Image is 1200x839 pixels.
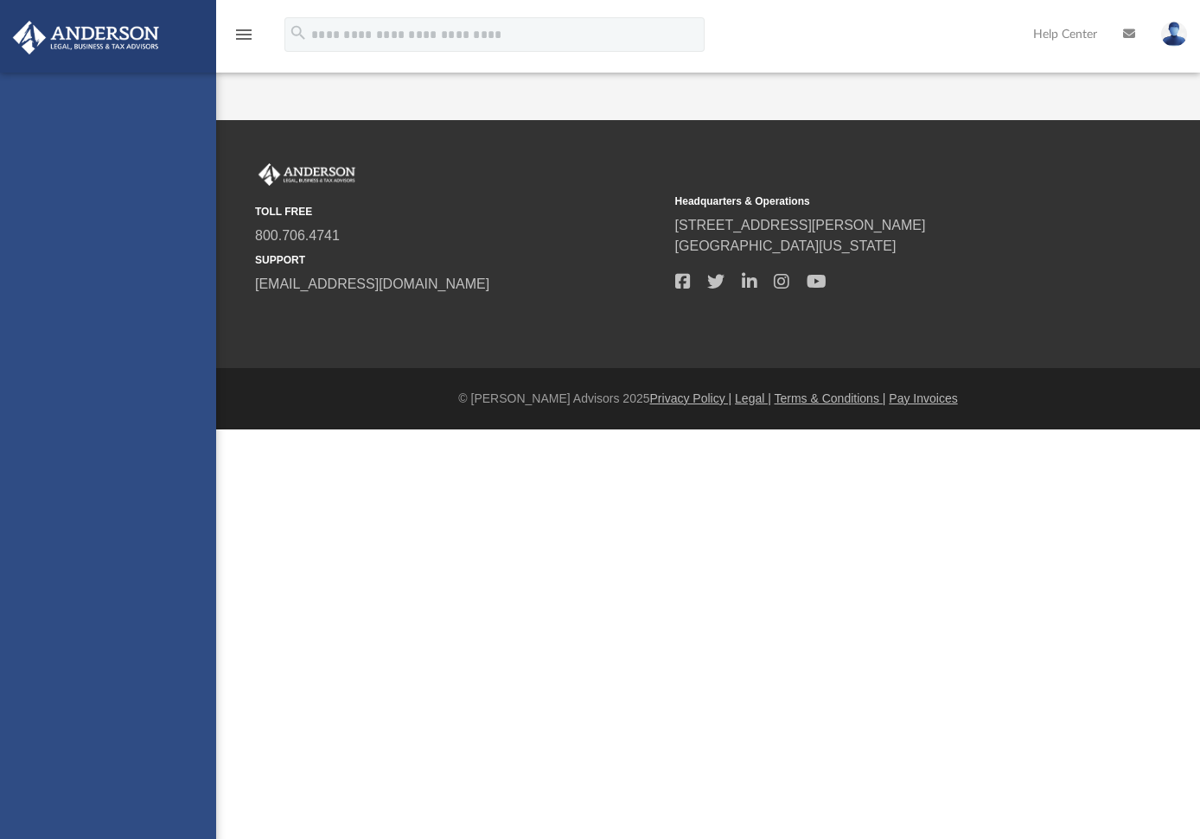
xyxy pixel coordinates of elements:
a: [GEOGRAPHIC_DATA][US_STATE] [675,238,897,253]
img: Anderson Advisors Platinum Portal [8,21,164,54]
a: [EMAIL_ADDRESS][DOMAIN_NAME] [255,276,489,291]
img: User Pic [1161,22,1187,47]
small: SUPPORT [255,252,663,268]
a: Terms & Conditions | [775,391,886,405]
a: Legal | [735,391,771,405]
div: © [PERSON_NAME] Advisors 2025 [216,390,1200,408]
i: search [289,23,308,42]
a: menu [233,33,254,45]
a: 800.706.4741 [255,228,340,243]
small: TOLL FREE [255,204,663,219]
a: Privacy Policy | [650,391,732,405]
i: menu [233,24,254,45]
a: Pay Invoices [889,391,957,405]
img: Anderson Advisors Platinum Portal [255,163,359,186]
a: [STREET_ADDRESS][PERSON_NAME] [675,218,926,232]
small: Headquarters & Operations [675,194,1083,209]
